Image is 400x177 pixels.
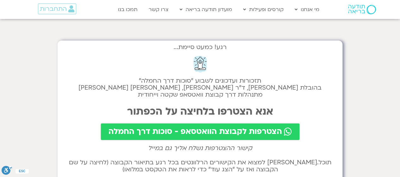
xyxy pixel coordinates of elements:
[292,3,323,16] a: מי אנחנו
[64,159,336,173] h2: תוכל.[PERSON_NAME] למצוא את הקישורים הרלוונטים בכל רגע בתיאור הקבוצה (לחיצה על שם הקבוצה ואז על ״...
[145,3,172,16] a: צרו קשר
[240,3,287,16] a: קורסים ופעילות
[348,5,376,14] img: תודעה בריאה
[64,106,336,117] h2: אנא הצטרפו בלחיצה על הכפתור
[176,3,235,16] a: מועדון תודעה בריאה
[64,77,336,98] h2: תזכורות ועדכונים לשבוע "סוכות דרך החמלה" בהובלת [PERSON_NAME], ד״ר [PERSON_NAME], [PERSON_NAME] [...
[101,123,299,140] a: הצטרפות לקבוצת הוואטסאפ - סוכות דרך החמלה
[38,3,76,14] a: התחברות
[108,127,282,136] span: הצטרפות לקבוצת הוואטסאפ - סוכות דרך החמלה
[64,145,336,152] h2: קישור ההצטרפות נשלח אליך גם במייל
[40,5,67,12] span: התחברות
[115,3,141,16] a: תמכו בנו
